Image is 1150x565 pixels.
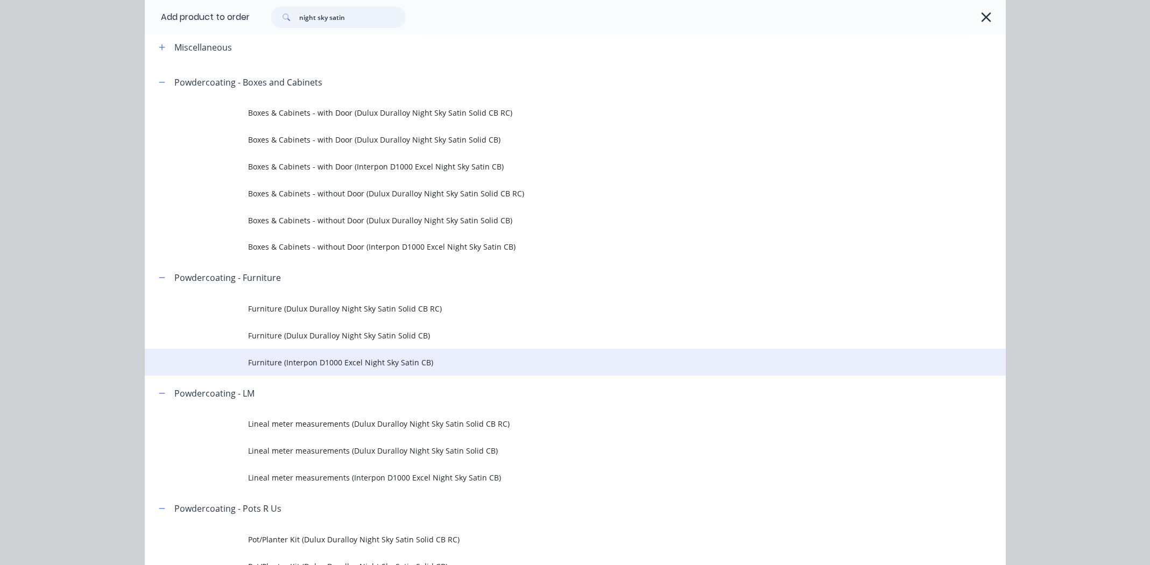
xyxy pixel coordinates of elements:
[248,472,854,483] span: Lineal meter measurements (Interpon D1000 Excel Night Sky Satin CB)
[248,418,854,429] span: Lineal meter measurements (Dulux Duralloy Night Sky Satin Solid CB RC)
[248,215,854,226] span: Boxes & Cabinets - without Door (Dulux Duralloy Night Sky Satin Solid CB)
[248,134,854,145] span: Boxes & Cabinets - with Door (Dulux Duralloy Night Sky Satin Solid CB)
[174,387,255,400] div: Powdercoating - LM
[248,330,854,341] span: Furniture (Dulux Duralloy Night Sky Satin Solid CB)
[248,188,854,199] span: Boxes & Cabinets - without Door (Dulux Duralloy Night Sky Satin Solid CB RC)
[248,445,854,456] span: Lineal meter measurements (Dulux Duralloy Night Sky Satin Solid CB)
[174,76,322,89] div: Powdercoating - Boxes and Cabinets
[248,107,854,118] span: Boxes & Cabinets - with Door (Dulux Duralloy Night Sky Satin Solid CB RC)
[248,357,854,368] span: Furniture (Interpon D1000 Excel Night Sky Satin CB)
[248,161,854,172] span: Boxes & Cabinets - with Door (Interpon D1000 Excel Night Sky Satin CB)
[299,6,406,28] input: Search...
[248,534,854,545] span: Pot/Planter Kit (Dulux Duralloy Night Sky Satin Solid CB RC)
[174,502,281,515] div: Powdercoating - Pots R Us
[174,271,281,284] div: Powdercoating - Furniture
[248,303,854,314] span: Furniture (Dulux Duralloy Night Sky Satin Solid CB RC)
[248,241,854,252] span: Boxes & Cabinets - without Door (Interpon D1000 Excel Night Sky Satin CB)
[174,41,232,54] div: Miscellaneous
